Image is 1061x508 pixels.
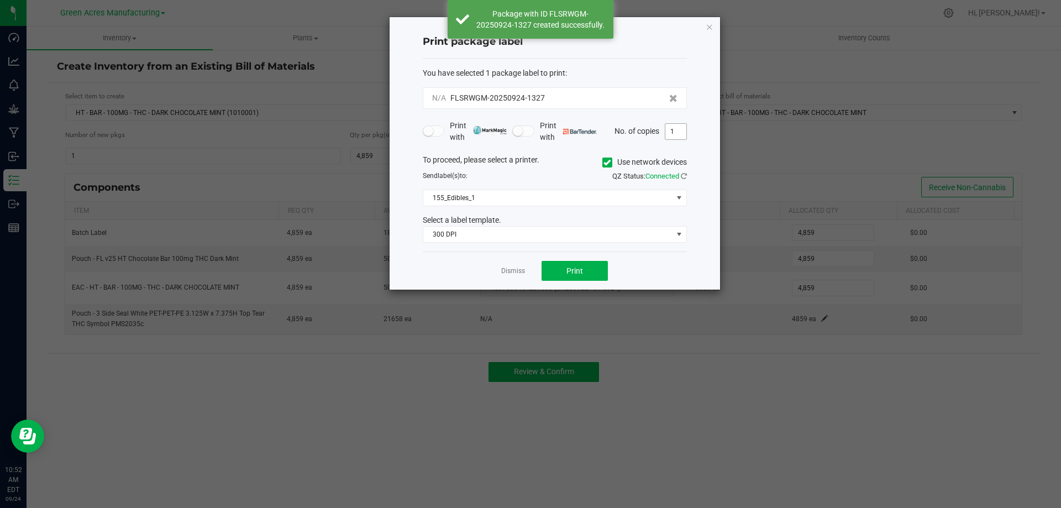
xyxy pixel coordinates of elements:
[566,266,583,275] span: Print
[473,126,507,134] img: mark_magic_cybra.png
[614,126,659,135] span: No. of copies
[645,172,679,180] span: Connected
[542,261,608,281] button: Print
[450,93,545,102] span: FLSRWGM-20250924-1327
[475,8,605,30] div: Package with ID FLSRWGM-20250924-1327 created successfully.
[563,129,597,134] img: bartender.png
[423,67,687,79] div: :
[540,120,597,143] span: Print with
[423,69,565,77] span: You have selected 1 package label to print
[423,190,673,206] span: 155_Edibles_1
[438,172,460,180] span: label(s)
[450,120,507,143] span: Print with
[11,420,44,453] iframe: Resource center
[423,227,673,242] span: 300 DPI
[602,156,687,168] label: Use network devices
[423,35,687,49] h4: Print package label
[432,93,446,102] span: N/A
[414,154,695,171] div: To proceed, please select a printer.
[501,266,525,276] a: Dismiss
[612,172,687,180] span: QZ Status:
[414,214,695,226] div: Select a label template.
[423,172,468,180] span: Send to:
